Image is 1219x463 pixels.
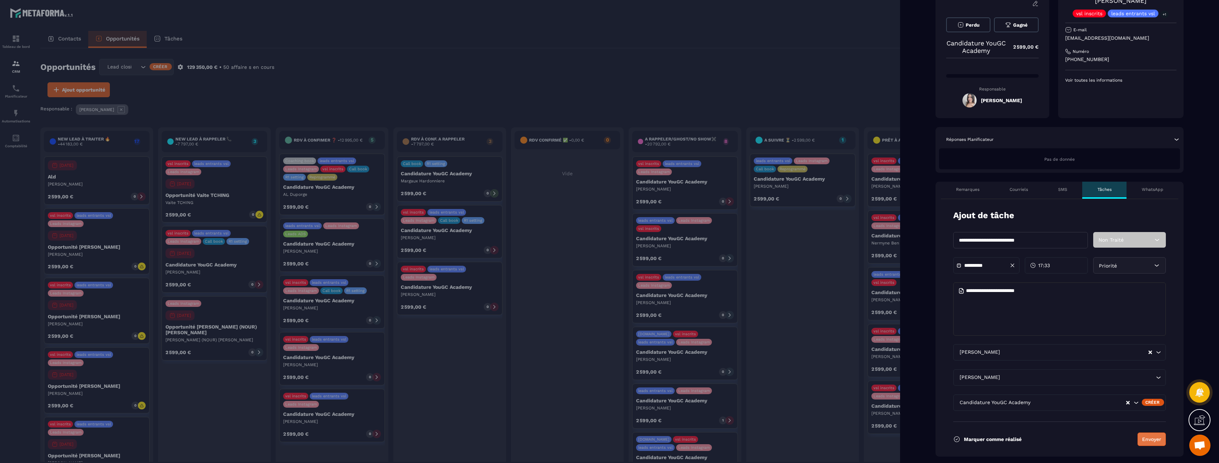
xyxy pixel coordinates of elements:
span: Non Traité [1099,237,1124,243]
p: [PHONE_NUMBER] [1065,56,1176,63]
input: Search for option [1001,374,1154,381]
p: Remarques [956,187,979,192]
p: Réponses Planificateur [946,137,994,142]
p: Courriels [1010,187,1028,192]
span: 17:33 [1038,262,1050,269]
p: Voir toutes les informations [1065,77,1176,83]
button: Clear Selected [1148,350,1152,355]
div: Search for option [953,344,1166,360]
button: Clear Selected [1126,400,1130,406]
p: WhatsApp [1142,187,1163,192]
p: Responsable [946,87,1039,92]
span: Candidature YouGC Academy [958,399,1032,407]
p: Ajout de tâche [953,210,1014,221]
div: Search for option [953,369,1166,386]
p: SMS [1058,187,1067,192]
p: Marquer comme réalisé [964,436,1022,442]
button: Envoyer [1137,432,1166,446]
span: Priorité [1099,263,1117,269]
span: Pas de donnée [1044,157,1075,162]
input: Search for option [1001,348,1148,356]
input: Search for option [1032,399,1125,407]
h5: [PERSON_NAME] [981,98,1022,103]
div: Créer [1142,399,1164,406]
p: 2 599,00 € [1006,40,1039,54]
span: [PERSON_NAME] [958,374,1001,381]
span: [PERSON_NAME] [958,348,1001,356]
a: Ouvrir le chat [1189,435,1210,456]
p: Candidature YouGC Academy [946,39,1006,54]
p: Tâches [1097,187,1112,192]
div: Search for option [953,395,1166,411]
p: Numéro [1073,49,1089,54]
